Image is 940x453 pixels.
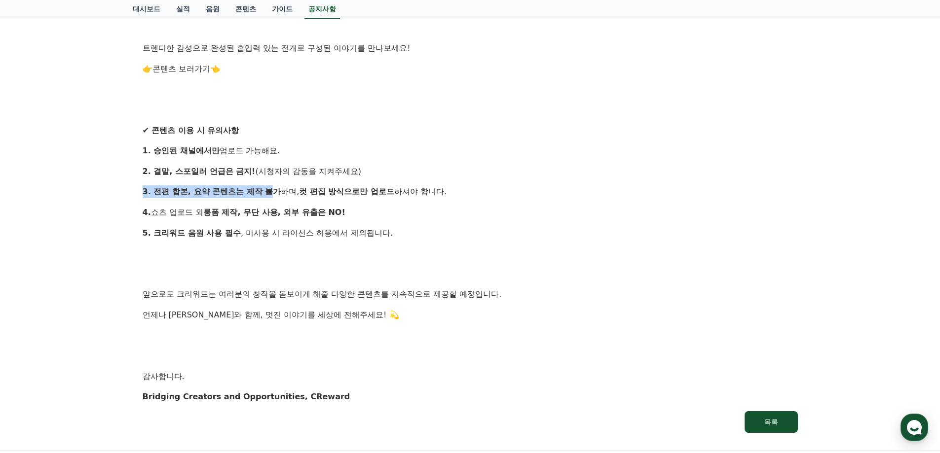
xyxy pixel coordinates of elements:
div: 목록 [764,417,778,427]
span: 홈 [31,327,37,335]
strong: Bridging Creators and Opportunities, CReward [143,392,350,401]
p: 쇼츠 업로드 외 [143,206,798,219]
strong: 2. 결말, 스포일러 언급은 금지! [143,167,256,176]
p: 트렌디한 감성으로 완성된 흡입력 있는 전개로 구성된 이야기를 만나보세요! [143,42,798,55]
span: 설정 [152,327,164,335]
strong: ✔ 콘텐츠 이용 시 유의사항 [143,126,239,135]
strong: 컷 편집 방식으로만 업로드 [299,187,394,196]
span: 대화 [90,328,102,336]
p: 하며, 하셔야 합니다. [143,185,798,198]
p: , 미사용 시 라이선스 허용에서 제외됩니다. [143,227,798,240]
p: 언제나 [PERSON_NAME]와 함께, 멋진 이야기를 세상에 전해주세요! 💫 [143,309,798,321]
strong: 4. [143,208,151,217]
button: 목록 [745,411,798,433]
a: 대화 [65,313,127,337]
p: 👉 👈 [143,63,798,75]
strong: 롱폼 제작, 무단 사용, 외부 유출은 NO! [203,208,345,217]
strong: 1. 승인된 채널에서만 [143,146,220,155]
p: 업로드 가능해요. [143,144,798,157]
strong: 3. 전편 합본, 요약 콘텐츠는 제작 불가 [143,187,281,196]
p: 감사합니다. [143,370,798,383]
a: 콘텐츠 보러가기 [152,64,210,73]
a: 홈 [3,313,65,337]
p: 앞으로도 크리워드는 여러분의 창작을 돋보이게 해줄 다양한 콘텐츠를 지속적으로 제공할 예정입니다. [143,288,798,301]
a: 설정 [127,313,189,337]
strong: 5. 크리워드 음원 사용 필수 [143,228,241,238]
p: (시청자의 감동을 지켜주세요) [143,165,798,178]
a: 목록 [143,411,798,433]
